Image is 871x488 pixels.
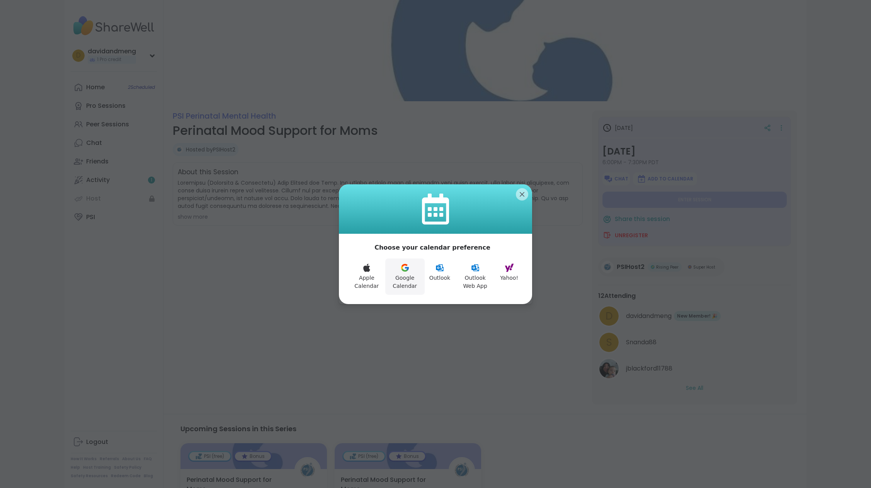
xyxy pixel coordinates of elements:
[425,258,455,295] button: Outlook
[385,258,425,295] button: Google Calendar
[495,258,523,295] button: Yahoo!
[455,258,495,295] button: Outlook Web App
[348,258,385,295] button: Apple Calendar
[374,243,490,252] p: Choose your calendar preference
